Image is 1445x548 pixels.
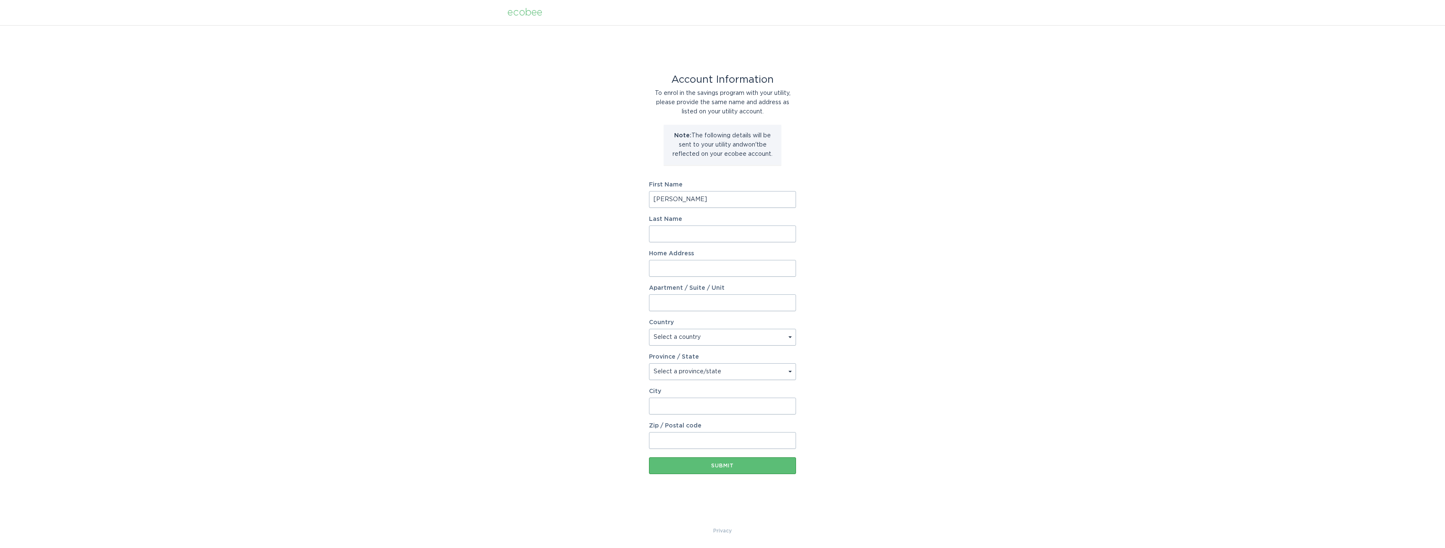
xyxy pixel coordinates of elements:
[649,354,699,360] label: Province / State
[649,251,796,257] label: Home Address
[649,182,796,188] label: First Name
[649,285,796,291] label: Apartment / Suite / Unit
[507,8,542,17] div: ecobee
[649,89,796,116] div: To enrol in the savings program with your utility, please provide the same name and address as li...
[653,463,792,468] div: Submit
[649,75,796,84] div: Account Information
[649,457,796,474] button: Submit
[713,526,732,535] a: Privacy Policy & Terms of Use
[649,423,796,429] label: Zip / Postal code
[670,131,775,159] p: The following details will be sent to your utility and won't be reflected on your ecobee account.
[649,216,796,222] label: Last Name
[674,133,691,139] strong: Note:
[649,388,796,394] label: City
[649,320,674,325] label: Country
